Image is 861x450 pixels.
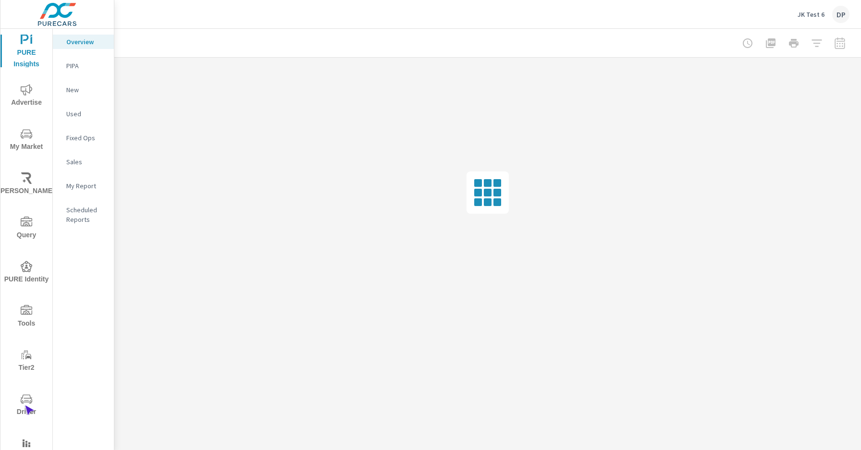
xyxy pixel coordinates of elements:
div: Scheduled Reports [53,203,114,227]
p: Used [66,109,106,119]
span: Query [3,217,49,241]
div: PIPA [53,59,114,73]
div: Overview [53,35,114,49]
div: Used [53,107,114,121]
p: JK Test 6 [798,10,824,19]
span: My Market [3,128,49,153]
p: My Report [66,181,106,191]
p: PIPA [66,61,106,71]
p: New [66,85,106,95]
span: PURE Insights [3,34,49,70]
span: Tools [3,305,49,329]
span: PURE Identity [3,261,49,285]
div: New [53,83,114,97]
span: Tier2 [3,349,49,374]
div: Sales [53,155,114,169]
span: [PERSON_NAME] [3,172,49,197]
p: Sales [66,157,106,167]
p: Scheduled Reports [66,205,106,224]
div: DP [832,6,849,23]
div: Fixed Ops [53,131,114,145]
p: Fixed Ops [66,133,106,143]
span: Driver [3,393,49,418]
span: Advertise [3,84,49,109]
div: My Report [53,179,114,193]
p: Overview [66,37,106,47]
